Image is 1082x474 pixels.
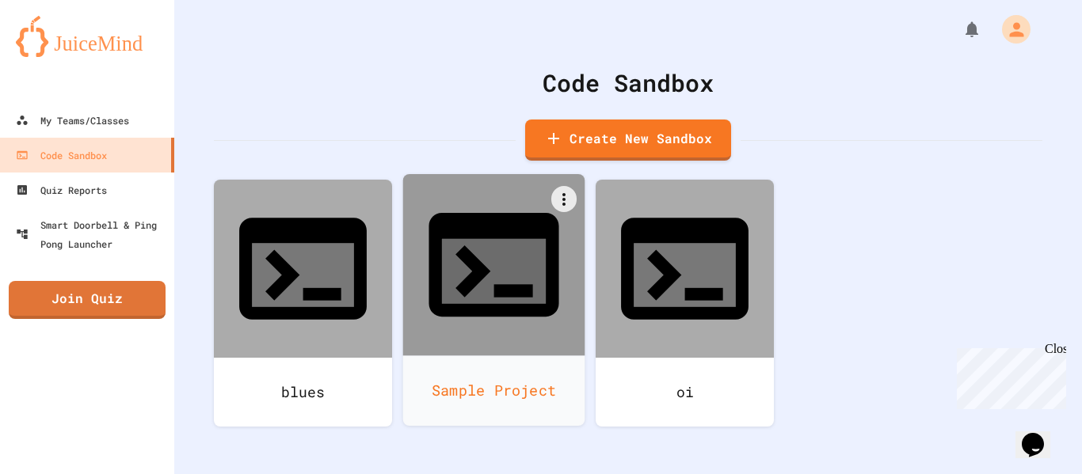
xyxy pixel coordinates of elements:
iframe: chat widget [951,342,1066,409]
a: Sample Project [403,174,585,426]
div: Code Sandbox [16,146,107,165]
a: blues [214,180,392,427]
div: Sample Project [403,355,585,426]
div: Chat with us now!Close [6,6,109,100]
div: My Teams/Classes [16,111,129,130]
div: Quiz Reports [16,180,107,199]
div: oi [596,358,774,427]
a: Join Quiz [9,281,166,319]
div: blues [214,358,392,427]
iframe: chat widget [1015,411,1066,458]
div: My Notifications [933,16,985,43]
a: oi [596,180,774,427]
div: Code Sandbox [214,65,1042,100]
div: My Account [985,11,1034,47]
div: Smart Doorbell & Ping Pong Launcher [16,215,168,253]
a: Create New Sandbox [525,119,731,161]
img: logo-orange.svg [16,16,158,57]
